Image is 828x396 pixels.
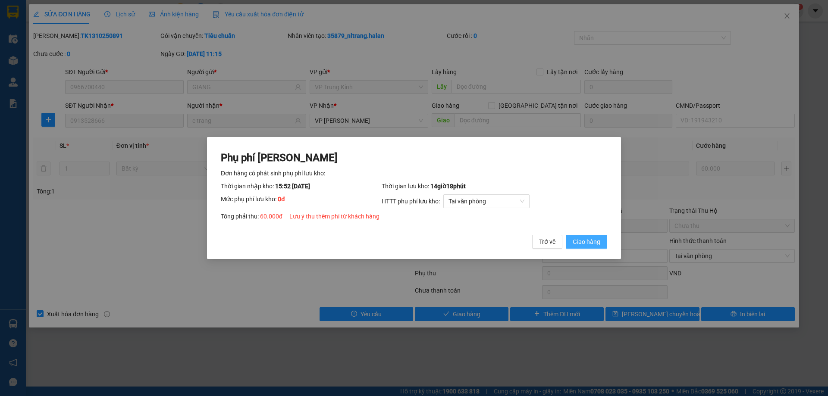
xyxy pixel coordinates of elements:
[573,237,600,246] span: Giao hàng
[532,235,562,249] button: Trở về
[260,213,282,220] span: 60.000 đ
[448,195,524,208] span: Tại văn phòng
[430,183,466,190] span: 14 giờ 18 phút
[221,181,382,191] div: Thời gian nhập kho:
[221,194,382,208] div: Mức phụ phí lưu kho:
[289,213,379,220] span: Lưu ý thu thêm phí từ khách hàng
[221,168,607,178] div: Đơn hàng có phát sinh phụ phí lưu kho:
[221,152,338,164] span: Phụ phí [PERSON_NAME]
[382,194,607,208] div: HTTT phụ phí lưu kho:
[566,235,607,249] button: Giao hàng
[275,183,310,190] span: 15:52 [DATE]
[278,196,285,203] span: 0 đ
[539,237,555,246] span: Trở về
[221,212,607,221] div: Tổng phải thu:
[382,181,607,191] div: Thời gian lưu kho:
